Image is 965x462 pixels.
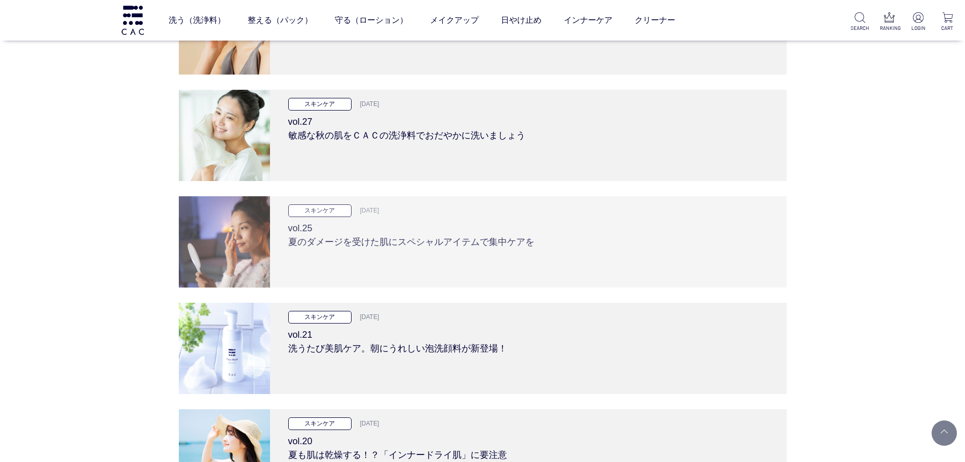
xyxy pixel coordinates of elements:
p: [DATE] [354,312,379,323]
a: CART [938,12,957,32]
p: スキンケア [288,204,352,217]
a: 洗う（洗浄料） [169,6,225,34]
a: インナーケア [564,6,612,34]
img: 夏のダメージを受けた肌にスペシャルアイテムで集中ケアを [179,196,270,288]
a: メイクアップ [430,6,479,34]
p: SEARCH [851,24,869,32]
h3: vol.21 洗うたび美肌ケア。朝にうれしい泡洗顔料が新登場！ [288,324,768,356]
img: 敏感な秋の肌をＣＡＣの洗浄料でおだやかに洗いましょう [179,90,270,181]
h3: vol.27 敏感な秋の肌をＣＡＣの洗浄料でおだやかに洗いましょう [288,111,768,143]
p: [DATE] [354,99,379,110]
a: 日やけ止め [501,6,542,34]
p: スキンケア [288,311,352,324]
a: LOGIN [909,12,928,32]
p: [DATE] [354,418,379,430]
a: 整える（パック） [248,6,313,34]
p: CART [938,24,957,32]
a: SEARCH [851,12,869,32]
p: スキンケア [288,98,352,111]
a: 肌タイプ別！メイク崩れ対策 スキンケア [DATE] vol.21洗うたび美肌ケア。朝にうれしい泡洗顔料が新登場！ [179,303,787,394]
p: スキンケア [288,417,352,430]
img: logo [120,6,145,34]
a: クリーナー [635,6,675,34]
a: RANKING [880,12,899,32]
h3: vol.20 夏も肌は乾燥する！？「インナードライ肌」に要注意 [288,430,768,462]
p: [DATE] [354,205,379,217]
img: 肌タイプ別！メイク崩れ対策 [179,303,270,394]
a: 敏感な秋の肌をＣＡＣの洗浄料でおだやかに洗いましょう スキンケア [DATE] vol.27敏感な秋の肌をＣＡＣの洗浄料でおだやかに洗いましょう [179,90,787,181]
h3: vol.25 夏のダメージを受けた肌にスペシャルアイテムで集中ケアを [288,217,768,249]
a: 夏のダメージを受けた肌にスペシャルアイテムで集中ケアを スキンケア [DATE] vol.25夏のダメージを受けた肌にスペシャルアイテムで集中ケアを [179,196,787,288]
a: 守る（ローション） [335,6,408,34]
p: LOGIN [909,24,928,32]
p: RANKING [880,24,899,32]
